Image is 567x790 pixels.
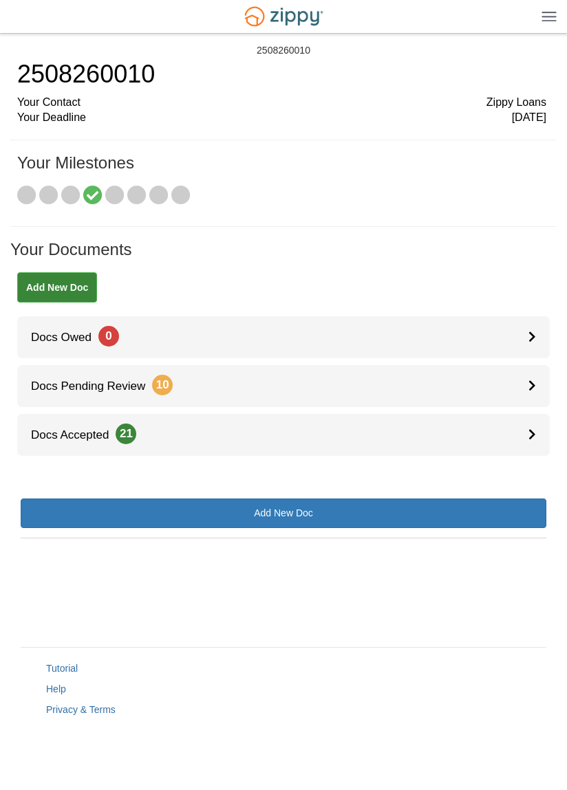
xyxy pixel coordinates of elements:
[46,704,116,715] a: Privacy & Terms
[46,663,78,674] a: Tutorial
[17,316,550,358] a: Docs Owed0
[17,154,546,186] h1: Your Milestones
[17,380,173,393] span: Docs Pending Review
[152,375,173,395] span: 10
[17,365,550,407] a: Docs Pending Review10
[46,683,66,694] a: Help
[116,424,136,444] span: 21
[17,428,136,441] span: Docs Accepted
[17,95,546,111] div: Your Contact
[17,272,97,303] a: Add New Doc
[17,110,546,126] div: Your Deadline
[17,61,546,88] h1: 2508260010
[486,95,546,111] span: Zippy Loans
[542,11,557,21] img: Mobile Dropdown Menu
[17,331,119,344] span: Docs Owed
[10,241,557,272] h1: Your Documents
[512,110,546,126] span: [DATE]
[98,326,119,347] span: 0
[257,45,310,56] div: 2508260010
[21,498,546,528] a: Add New Doc
[17,414,550,456] a: Docs Accepted21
